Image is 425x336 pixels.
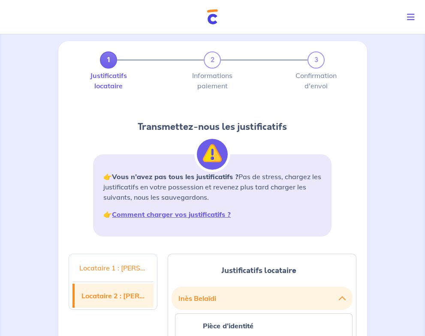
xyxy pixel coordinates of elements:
[221,265,296,276] span: Justificatifs locataire
[112,172,238,181] strong: Vous n’avez pas tous les justificatifs ?
[75,284,154,308] a: Locataire 2 : [PERSON_NAME]
[400,6,425,28] button: Toggle navigation
[72,256,154,280] a: Locataire 1 : [PERSON_NAME]
[307,72,325,89] label: Confirmation d'envoi
[197,139,228,170] img: illu_alert.svg
[103,171,321,202] p: 👉 Pas de stress, chargez les justificatifs en votre possession et revenez plus tard charger les s...
[204,72,221,89] label: Informations paiement
[203,321,253,330] strong: Pièce d’identité
[103,209,321,219] p: 👉
[178,290,346,306] button: Inès Belaïdi
[100,51,117,69] a: 1
[93,120,332,134] h2: Transmettez-nous les justificatifs
[112,210,231,219] a: Comment charger vos justificatifs ?
[100,72,117,89] label: Justificatifs locataire
[207,9,218,24] img: Cautioneo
